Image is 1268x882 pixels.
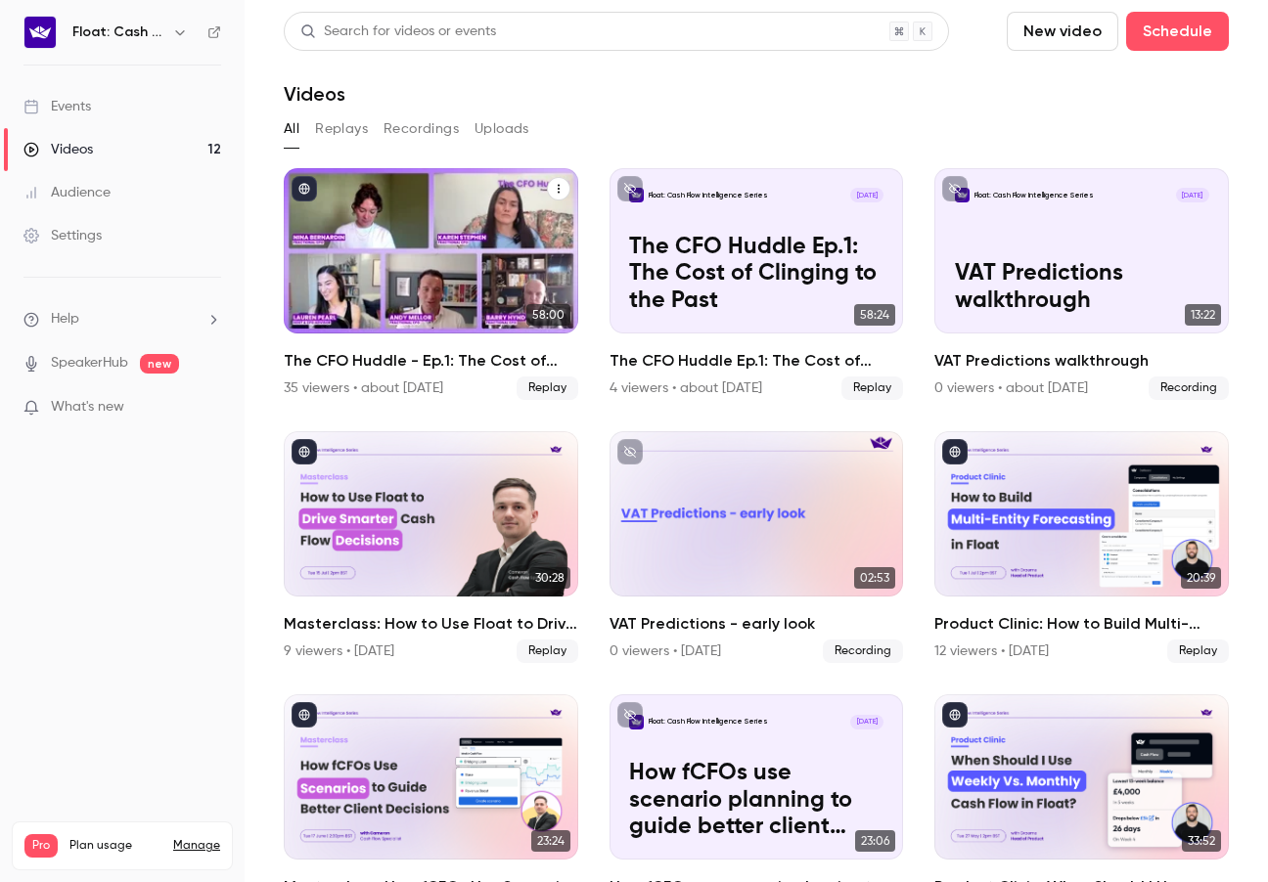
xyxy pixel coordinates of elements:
[173,838,220,854] a: Manage
[934,612,1229,636] h2: Product Clinic: How to Build Multi-Entity Forecasting in Float
[529,567,570,589] span: 30:28
[942,439,968,464] button: published
[841,376,903,400] span: Replay
[284,168,578,400] li: The CFO Huddle - Ep.1: The Cost of Clinging to the Past
[610,349,904,373] h2: The CFO Huddle Ep.1: The Cost of Clinging to the Past
[51,353,128,374] a: SpeakerHub
[934,168,1229,400] a: VAT Predictions walkthroughFloat: Cash Flow Intelligence Series[DATE]VAT Predictions walkthrough1...
[140,354,179,374] span: new
[934,641,1049,661] div: 12 viewers • [DATE]
[649,191,768,200] p: Float: Cash Flow Intelligence Series
[629,760,883,840] p: How fCFOs use scenario planning to guide better client decisions
[284,641,394,661] div: 9 viewers • [DATE]
[284,431,578,663] a: 30:28Masterclass: How to Use Float to Drive Smarter Cash Flow Decisions9 viewers • [DATE]Replay
[384,113,459,145] button: Recordings
[284,612,578,636] h2: Masterclass: How to Use Float to Drive Smarter Cash Flow Decisions
[284,349,578,373] h2: The CFO Huddle - Ep.1: The Cost of Clinging to the Past
[292,176,317,201] button: published
[610,168,904,400] a: The CFO Huddle Ep.1: The Cost of Clinging to the Past Float: Cash Flow Intelligence Series[DATE]T...
[1176,188,1209,202] span: [DATE]
[292,702,317,728] button: published
[1182,830,1221,852] span: 33:52
[823,639,903,663] span: Recording
[942,702,968,728] button: published
[1185,304,1221,326] span: 13:22
[934,378,1088,398] div: 0 viewers • about [DATE]
[23,226,102,245] div: Settings
[1149,376,1229,400] span: Recording
[517,639,578,663] span: Replay
[854,304,895,326] span: 58:24
[610,168,904,400] li: The CFO Huddle Ep.1: The Cost of Clinging to the Past
[934,431,1229,663] li: Product Clinic: How to Build Multi-Entity Forecasting in Float
[23,183,111,202] div: Audience
[284,12,1229,870] section: Videos
[610,612,904,636] h2: VAT Predictions - early look
[617,439,643,464] button: unpublished
[284,82,345,106] h1: Videos
[649,717,768,727] p: Float: Cash Flow Intelligence Series
[934,349,1229,373] h2: VAT Predictions walkthrough
[292,439,317,464] button: published
[24,17,56,48] img: Float: Cash Flow Intelligence Series
[854,567,895,589] span: 02:53
[610,431,904,663] li: VAT Predictions - early look
[850,188,883,202] span: [DATE]
[475,113,529,145] button: Uploads
[1167,639,1229,663] span: Replay
[526,304,570,326] span: 58:00
[855,830,895,852] span: 23:06
[284,378,443,398] div: 35 viewers • about [DATE]
[284,113,299,145] button: All
[629,234,883,314] p: The CFO Huddle Ep.1: The Cost of Clinging to the Past
[610,431,904,663] a: 02:53VAT Predictions - early look0 viewers • [DATE]Recording
[23,140,93,159] div: Videos
[955,260,1209,313] p: VAT Predictions walkthrough
[284,431,578,663] li: Masterclass: How to Use Float to Drive Smarter Cash Flow Decisions
[934,431,1229,663] a: 20:39Product Clinic: How to Build Multi-Entity Forecasting in Float12 viewers • [DATE]Replay
[610,378,762,398] div: 4 viewers • about [DATE]
[942,176,968,201] button: unpublished
[51,397,124,418] span: What's new
[23,97,91,116] div: Events
[1126,12,1229,51] button: Schedule
[1181,567,1221,589] span: 20:39
[517,376,578,400] span: Replay
[69,838,161,854] span: Plan usage
[610,641,721,661] div: 0 viewers • [DATE]
[23,309,221,330] li: help-dropdown-opener
[284,168,578,400] a: 58:00The CFO Huddle - Ep.1: The Cost of Clinging to the Past35 viewers • about [DATE]Replay
[850,715,883,729] span: [DATE]
[300,22,496,42] div: Search for videos or events
[617,176,643,201] button: unpublished
[1007,12,1118,51] button: New video
[198,399,221,417] iframe: Noticeable Trigger
[617,702,643,728] button: unpublished
[934,168,1229,400] li: VAT Predictions walkthrough
[531,830,570,852] span: 23:24
[974,191,1094,200] p: Float: Cash Flow Intelligence Series
[315,113,368,145] button: Replays
[51,309,79,330] span: Help
[24,834,58,858] span: Pro
[72,22,164,42] h6: Float: Cash Flow Intelligence Series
